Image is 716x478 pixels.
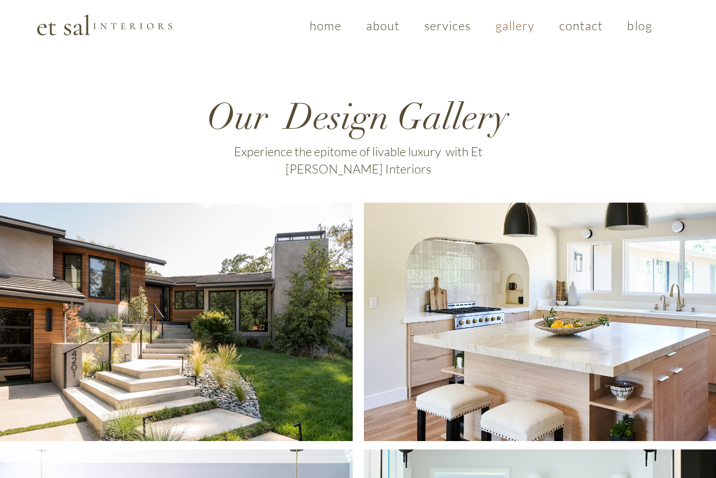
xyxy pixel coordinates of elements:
span: [GEOGRAPHIC_DATA] [106,315,238,329]
span: Our Design Gallery [207,95,509,139]
span: home [310,18,341,33]
img: Et Sal Logo [36,13,173,36]
a: services [414,12,481,39]
span: Santa [PERSON_NAME] Organic Modern [424,315,660,329]
a: contact [549,12,613,39]
a: about [356,12,410,39]
a: blog [617,12,662,39]
span: gallery [495,18,535,33]
span: Experience the epitome of livable luxury with Et [PERSON_NAME] Interiors [234,144,483,176]
span: services [424,18,471,33]
span: contact [559,18,603,33]
a: home [299,12,352,39]
span: about [366,18,400,33]
a: gallery [485,12,545,39]
span: blog [627,18,652,33]
nav: Site [300,12,662,39]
